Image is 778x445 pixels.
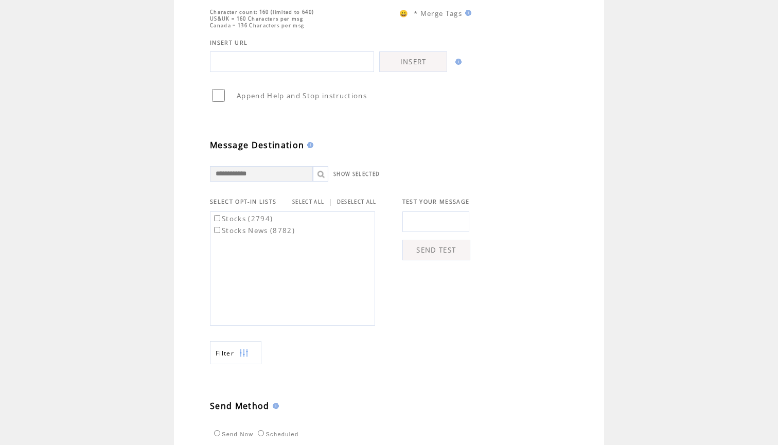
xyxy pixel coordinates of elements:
[210,400,270,412] span: Send Method
[214,227,220,233] input: Stocks News (8782)
[214,430,220,436] input: Send Now
[414,9,462,18] span: * Merge Tags
[270,403,279,409] img: help.gif
[210,9,314,15] span: Character count: 160 (limited to 640)
[402,198,470,205] span: TEST YOUR MESSAGE
[255,431,298,437] label: Scheduled
[216,349,234,358] span: Show filters
[328,197,332,206] span: |
[212,214,273,223] label: Stocks (2794)
[402,240,470,260] a: SEND TEST
[258,430,264,436] input: Scheduled
[210,39,247,46] span: INSERT URL
[379,51,447,72] a: INSERT
[452,59,462,65] img: help.gif
[462,10,471,16] img: help.gif
[304,142,313,148] img: help.gif
[214,215,220,221] input: Stocks (2794)
[210,15,303,22] span: US&UK = 160 Characters per msg
[211,431,253,437] label: Send Now
[239,342,249,365] img: filters.png
[210,22,304,29] span: Canada = 136 Characters per msg
[399,9,409,18] span: 😀
[210,198,276,205] span: SELECT OPT-IN LISTS
[333,171,380,177] a: SHOW SELECTED
[210,139,304,151] span: Message Destination
[292,199,324,205] a: SELECT ALL
[212,226,295,235] label: Stocks News (8782)
[237,91,367,100] span: Append Help and Stop instructions
[210,341,261,364] a: Filter
[337,199,377,205] a: DESELECT ALL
